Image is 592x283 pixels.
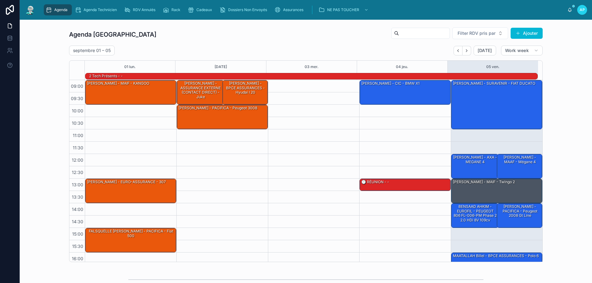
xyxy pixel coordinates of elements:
button: 05 ven. [486,61,499,73]
div: [PERSON_NAME] - EURO-ASSURANCE - 307 [86,179,166,185]
span: 11:00 [71,133,85,138]
div: scrollable content [41,3,567,17]
span: 16:00 [70,256,85,261]
button: Select Button [452,27,508,39]
span: NE PAS TOUCHER [327,7,359,12]
span: Filter RDV pris par [458,30,495,36]
h1: Agenda [GEOGRAPHIC_DATA] [69,30,156,39]
span: Dossiers Non Envoyés [228,7,267,12]
span: 10:00 [70,108,85,113]
button: Ajouter [511,28,543,39]
span: 15:30 [71,244,85,249]
span: 09:00 [69,83,85,89]
span: 15:00 [71,231,85,237]
div: [PERSON_NAME] - MAIF - KANGOO [85,80,176,104]
span: 13:00 [70,182,85,187]
div: [PERSON_NAME] - MAIF - Twingo 2 [451,179,542,203]
a: Assurances [273,4,308,15]
a: Dossiers Non Envoyés [218,4,271,15]
button: 03 mer. [305,61,319,73]
img: App logo [25,5,36,15]
span: Agenda [54,7,68,12]
div: [PERSON_NAME] - BPCE ASSURANCES - hyudai i 20 [224,81,267,95]
div: [PERSON_NAME] - CIC - BMW x1 [361,81,420,86]
div: [PERSON_NAME] - MAIF - KANGOO [86,81,150,86]
span: [DATE] [478,48,492,53]
div: [PERSON_NAME] - PACIFICA - Peugeot 2008 gt line [498,204,542,218]
div: 2 Tech présents - - [88,73,123,79]
div: MAATALLAH Billel - BPCE ASSURANCES - Polo 6 [452,253,539,259]
div: BENSAAD AHKIM - EUROFIL - PEUGEOT 806 FL-006-PM phase 2 2.0 HDi 8V 109cv [451,204,498,228]
div: [PERSON_NAME] - ASSURANCE EXTERNE (CONTACT DIRECT) - juke [177,80,224,104]
span: 09:30 [69,96,85,101]
span: Cadeaux [196,7,212,12]
div: FALSQUELLE [PERSON_NAME] - PACIFICA - Fiat 500 [85,228,176,252]
button: 01 lun. [124,61,136,73]
div: 🕒 RÉUNION - - [361,179,390,185]
div: [PERSON_NAME] - BPCE ASSURANCES - hyudai i 20 [223,80,268,104]
div: [PERSON_NAME] - EURO-ASSURANCE - 307 [85,179,176,203]
span: 12:00 [70,157,85,163]
a: RDV Annulés [122,4,160,15]
button: Next [462,46,471,55]
button: Back [454,46,462,55]
a: Rack [161,4,185,15]
a: Agenda Technicien [73,4,121,15]
a: Cadeaux [186,4,216,15]
div: [PERSON_NAME] - PACIFICA - Peugeot 3008 [178,105,258,111]
button: 04 jeu. [396,61,408,73]
button: [DATE] [215,61,227,73]
span: 13:30 [70,194,85,200]
div: [PERSON_NAME] - CIC - BMW x1 [360,80,450,104]
span: RDV Annulés [133,7,155,12]
div: [PERSON_NAME] - MAAF - Mégane 4 [497,154,542,178]
div: [PERSON_NAME] - AXA - MEGANE 4 [451,154,498,178]
span: 14:00 [70,207,85,212]
div: MAATALLAH Billel - BPCE ASSURANCES - Polo 6 [451,253,542,277]
span: 10:30 [70,120,85,126]
span: Rack [171,7,180,12]
div: [PERSON_NAME] - MAAF - Mégane 4 [498,155,542,165]
button: Work week [501,46,543,55]
a: Agenda [44,4,72,15]
div: [PERSON_NAME] - ASSURANCE EXTERNE (CONTACT DIRECT) - juke [178,81,224,100]
a: NE PAS TOUCHER [317,4,372,15]
div: [PERSON_NAME] - PACIFICA - Peugeot 3008 [177,105,268,129]
button: [DATE] [474,46,496,55]
span: AP [580,7,585,12]
div: [PERSON_NAME] - SURAVENIR - FIAT DUCATO [452,81,536,86]
span: Work week [505,48,529,53]
div: [PERSON_NAME] - AXA - MEGANE 4 [452,155,498,165]
span: 12:30 [70,170,85,175]
span: 11:30 [71,145,85,150]
div: 🕒 RÉUNION - - [360,179,450,191]
div: [PERSON_NAME] - SURAVENIR - FIAT DUCATO [451,80,542,129]
div: [PERSON_NAME] - MAIF - Twingo 2 [452,179,516,185]
div: FALSQUELLE [PERSON_NAME] - PACIFICA - Fiat 500 [86,228,176,239]
h2: septembre 01 – 05 [73,47,111,54]
div: [PERSON_NAME] - PACIFICA - Peugeot 2008 gt line [497,204,542,228]
span: Agenda Technicien [84,7,117,12]
span: 14:30 [70,219,85,224]
span: Assurances [283,7,303,12]
div: BENSAAD AHKIM - EUROFIL - PEUGEOT 806 FL-006-PM phase 2 2.0 HDi 8V 109cv [452,204,498,223]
